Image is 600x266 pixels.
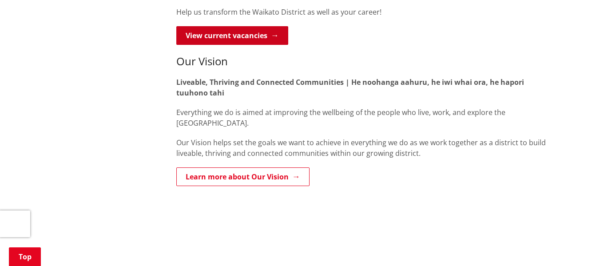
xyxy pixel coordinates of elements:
a: Learn more about Our Vision [176,167,310,186]
p: Everything we do is aimed at improving the wellbeing of the people who live, work, and explore th... [176,107,555,128]
a: View current vacancies [176,26,288,45]
h3: Our Vision [176,55,555,68]
p: Help us transform the Waikato District as well as your career! [176,7,555,17]
iframe: Messenger Launcher [559,229,591,261]
p: Our Vision helps set the goals we want to achieve in everything we do as we work together as a di... [176,137,555,159]
strong: Liveable, Thriving and Connected Communities | He noohanga aahuru, he iwi whai ora, he hapori tuu... [176,77,524,98]
a: Top [9,247,41,266]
